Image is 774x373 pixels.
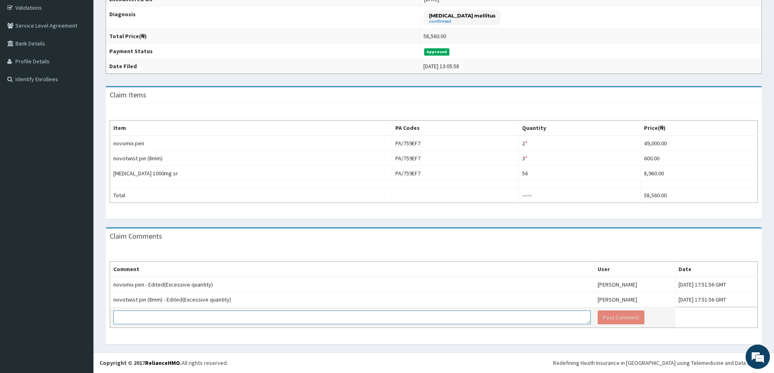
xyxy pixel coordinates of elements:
td: 2 [519,136,641,151]
th: Item [110,121,392,136]
td: 49,000.00 [640,136,757,151]
th: User [594,262,675,277]
td: 3 [519,151,641,166]
td: [MEDICAL_DATA] 1000mg sr [110,166,392,181]
th: PA Codes [392,121,519,136]
td: PA/759EF7 [392,151,519,166]
div: Redefining Heath Insurance in [GEOGRAPHIC_DATA] using Telemedicine and Data Science! [553,359,768,367]
th: Quantity [519,121,641,136]
button: Post Comment [598,310,644,324]
td: [DATE] 17:51:56 GMT [675,292,758,307]
td: [PERSON_NAME] [594,277,675,292]
th: Total Price(₦) [106,29,420,44]
span: Approved [424,48,450,56]
footer: All rights reserved. [93,352,774,373]
p: [MEDICAL_DATA] mellitus [429,12,495,19]
h3: Claim Comments [110,233,162,240]
td: novotwist pin (8mm) - Edited(Excessive quantity) [110,292,594,307]
th: Date Filed [106,59,420,74]
td: 56 [519,166,641,181]
div: 58,560.00 [423,32,446,40]
td: PA/759EF7 [392,166,519,181]
a: RelianceHMO [145,359,180,367]
td: [PERSON_NAME] [594,292,675,307]
td: 600.00 [640,151,757,166]
small: confirmed [429,19,495,24]
td: 58,560.00 [640,188,757,203]
div: [DATE] 13:05:58 [423,62,459,70]
th: Comment [110,262,594,277]
h3: Claim Items [110,91,146,99]
th: Price(₦) [640,121,757,136]
th: Diagnosis [106,7,420,29]
th: Payment Status [106,44,420,59]
td: novomix pen - Edited(Excessive quantity) [110,277,594,292]
td: [DATE] 17:51:56 GMT [675,277,758,292]
td: novotwist pin (8mm) [110,151,392,166]
td: novomix pen [110,136,392,151]
td: Total [110,188,392,203]
strong: Copyright © 2017 . [100,359,182,367]
td: 8,960.00 [640,166,757,181]
td: PA/759EF7 [392,136,519,151]
td: ------ [519,188,641,203]
th: Date [675,262,758,277]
